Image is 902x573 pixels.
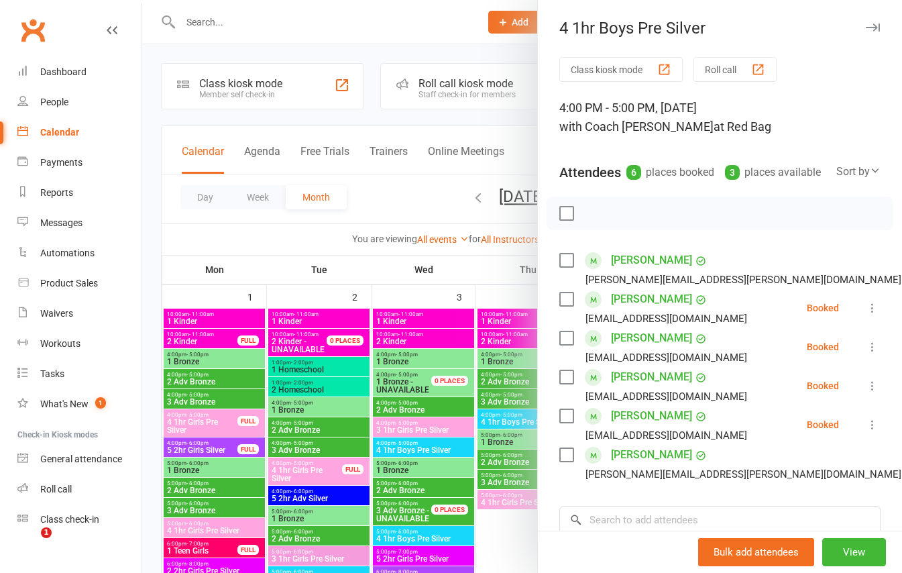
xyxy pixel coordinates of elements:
div: places available [725,163,821,182]
div: Booked [807,420,839,429]
div: 3 [725,165,740,180]
button: Bulk add attendees [698,538,814,566]
div: 6 [626,165,641,180]
button: View [822,538,886,566]
span: 1 [41,527,52,538]
div: Booked [807,303,839,313]
div: Booked [807,342,839,352]
a: [PERSON_NAME] [611,289,692,310]
div: Booked [807,381,839,390]
div: Product Sales [40,278,98,289]
a: Product Sales [17,268,142,299]
div: What's New [40,399,89,409]
a: Payments [17,148,142,178]
a: General attendance kiosk mode [17,444,142,474]
span: at Red Bag [714,119,771,134]
span: 1 [95,397,106,409]
a: Clubworx [16,13,50,47]
a: Automations [17,238,142,268]
div: [PERSON_NAME][EMAIL_ADDRESS][PERSON_NAME][DOMAIN_NAME] [585,271,901,289]
div: Sort by [836,163,881,180]
a: Dashboard [17,57,142,87]
a: Class kiosk mode [17,505,142,535]
div: 4:00 PM - 5:00 PM, [DATE] [559,99,881,136]
div: [EMAIL_ADDRESS][DOMAIN_NAME] [585,349,747,366]
a: Roll call [17,474,142,505]
span: with Coach [PERSON_NAME] [559,119,714,134]
div: People [40,97,68,107]
div: Dashboard [40,66,87,77]
a: [PERSON_NAME] [611,250,692,271]
a: Calendar [17,117,142,148]
input: Search to add attendees [559,506,881,534]
a: Messages [17,208,142,238]
a: [PERSON_NAME] [611,405,692,427]
div: Tasks [40,368,64,379]
div: General attendance [40,454,122,464]
div: [EMAIL_ADDRESS][DOMAIN_NAME] [585,427,747,444]
a: Waivers [17,299,142,329]
div: Calendar [40,127,79,138]
a: [PERSON_NAME] [611,366,692,388]
div: Payments [40,157,82,168]
div: Automations [40,248,95,258]
div: Class check-in [40,514,99,525]
button: Class kiosk mode [559,57,683,82]
div: Messages [40,217,82,228]
a: What's New1 [17,389,142,419]
div: 4 1hr Boys Pre Silver [538,19,902,38]
div: places booked [626,163,714,182]
a: [PERSON_NAME] [611,444,692,466]
a: Workouts [17,329,142,359]
div: Roll call [40,484,72,494]
a: Reports [17,178,142,208]
a: [PERSON_NAME] [611,327,692,349]
div: Workouts [40,338,80,349]
div: [EMAIL_ADDRESS][DOMAIN_NAME] [585,310,747,327]
div: Attendees [559,163,621,182]
div: Reports [40,187,73,198]
iframe: Intercom live chat [13,527,46,560]
div: Waivers [40,308,73,319]
div: [EMAIL_ADDRESS][DOMAIN_NAME] [585,388,747,405]
button: Roll call [693,57,777,82]
a: Tasks [17,359,142,389]
a: People [17,87,142,117]
div: [PERSON_NAME][EMAIL_ADDRESS][PERSON_NAME][DOMAIN_NAME] [585,466,901,483]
